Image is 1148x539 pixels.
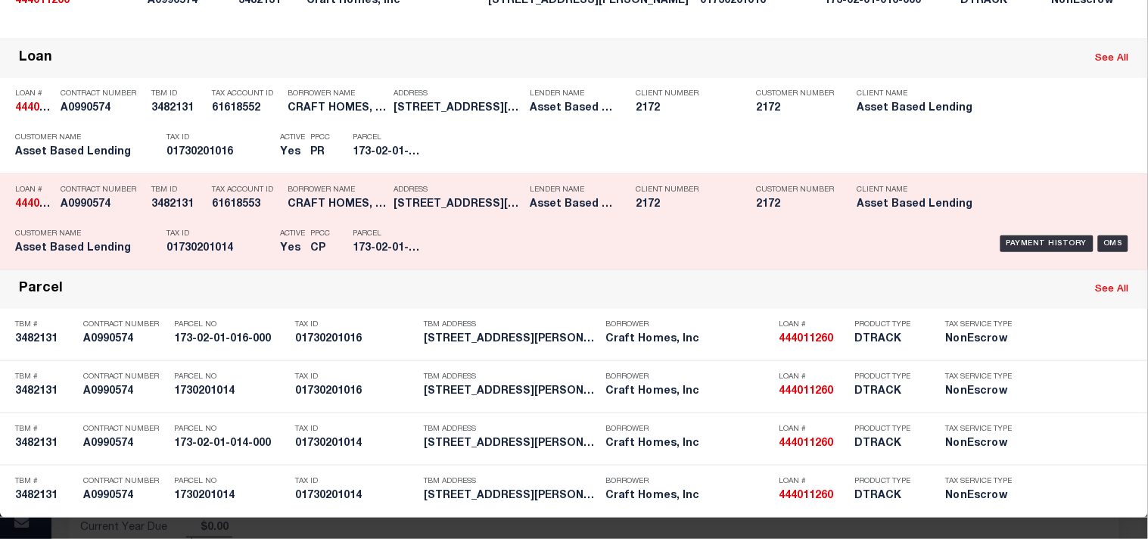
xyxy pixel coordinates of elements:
[779,334,834,344] strong: 444011260
[424,320,598,329] p: TBM Address
[857,198,986,211] h5: Asset Based Lending
[530,102,613,115] h5: Asset Based Lending
[394,89,522,98] p: Address
[636,185,734,195] p: Client Number
[530,185,613,195] p: Lender Name
[174,320,288,329] p: Parcel No
[174,333,288,346] h5: 173-02-01-016-000
[394,102,522,115] h5: 115 Trudy Ln Anderson SC 29621
[15,198,53,211] h5: 444011260
[174,425,288,434] p: Parcel No
[779,386,834,397] strong: 444011260
[353,242,421,255] h5: 173-02-01-014-000
[295,320,416,329] p: Tax ID
[15,385,76,398] h5: 3482131
[151,89,204,98] p: TBM ID
[946,425,1014,434] p: Tax Service Type
[15,229,144,238] p: Customer Name
[19,281,63,298] div: Parcel
[15,185,53,195] p: Loan #
[424,425,598,434] p: TBM Address
[946,490,1014,503] h5: NonEscrow
[605,385,772,398] h5: Craft Homes, Inc
[295,438,416,450] h5: 01730201014
[946,333,1014,346] h5: NonEscrow
[605,438,772,450] h5: Craft Homes, Inc
[83,320,166,329] p: Contract Number
[295,477,416,486] p: Tax ID
[424,385,598,398] h5: 115 TRUDY LN Anderson SC 29621
[855,385,923,398] h5: DTRACK
[174,438,288,450] h5: 173-02-01-014-000
[280,133,305,142] p: Active
[295,385,416,398] h5: 01730201016
[946,477,1014,486] p: Tax Service Type
[310,146,330,159] h5: PR
[1096,54,1129,64] a: See All
[855,438,923,450] h5: DTRACK
[174,490,288,503] h5: 1730201014
[61,102,144,115] h5: A0990574
[855,320,923,329] p: Product Type
[855,490,923,503] h5: DTRACK
[855,477,923,486] p: Product Type
[61,185,144,195] p: Contract Number
[1096,285,1129,294] a: See All
[310,133,330,142] p: PPCC
[15,438,76,450] h5: 3482131
[1000,235,1094,252] div: Payment History
[166,146,272,159] h5: 01730201016
[636,198,734,211] h5: 2172
[15,490,76,503] h5: 3482131
[394,185,522,195] p: Address
[530,198,613,211] h5: Asset Based Lending
[288,89,386,98] p: Borrower Name
[353,229,421,238] p: Parcel
[83,385,166,398] h5: A0990574
[424,490,598,503] h5: 115 TRUDY LN Anderson SC 29621
[15,242,144,255] h5: Asset Based Lending
[779,385,848,398] h5: 444011260
[61,89,144,98] p: Contract Number
[857,102,986,115] h5: Asset Based Lending
[295,372,416,382] p: Tax ID
[424,477,598,486] p: TBM Address
[946,320,1014,329] p: Tax Service Type
[166,133,272,142] p: Tax ID
[174,477,288,486] p: Parcel No
[212,185,280,195] p: Tax Account ID
[288,198,386,211] h5: CRAFT HOMES, INC
[605,477,772,486] p: Borrower
[394,198,522,211] h5: 115 Trudy Ln Anderson SC 29621
[636,102,734,115] h5: 2172
[15,146,144,159] h5: Asset Based Lending
[83,372,166,382] p: Contract Number
[855,425,923,434] p: Product Type
[83,333,166,346] h5: A0990574
[151,185,204,195] p: TBM ID
[61,198,144,211] h5: A0990574
[353,133,421,142] p: Parcel
[424,438,598,450] h5: 115 TRUDY LN Anderson SC 29621
[295,425,416,434] p: Tax ID
[295,333,416,346] h5: 01730201016
[757,102,832,115] h5: 2172
[857,185,986,195] p: Client Name
[15,102,53,115] h5: 444011260
[424,333,598,346] h5: 115 TRUDY LN Anderson SC 29621
[855,333,923,346] h5: DTRACK
[212,89,280,98] p: Tax Account ID
[15,103,70,114] strong: 444011260
[605,333,772,346] h5: Craft Homes, Inc
[310,229,330,238] p: PPCC
[288,185,386,195] p: Borrower Name
[779,372,848,382] p: Loan #
[779,333,848,346] h5: 444011260
[280,229,305,238] p: Active
[310,242,330,255] h5: CP
[212,102,280,115] h5: 61618552
[857,89,986,98] p: Client Name
[166,242,272,255] h5: 01730201014
[83,477,166,486] p: Contract Number
[83,438,166,450] h5: A0990574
